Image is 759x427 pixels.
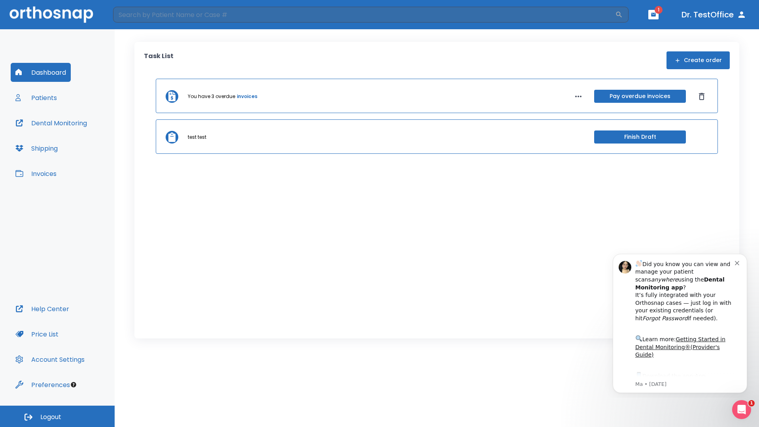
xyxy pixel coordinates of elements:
[9,6,93,23] img: Orthosnap
[655,6,663,14] span: 1
[11,63,71,82] button: Dashboard
[237,93,257,100] a: invoices
[695,90,708,103] button: Dismiss
[666,51,730,69] button: Create order
[11,88,62,107] button: Patients
[748,400,755,406] span: 1
[732,400,751,419] iframe: Intercom live chat
[188,134,206,141] p: test test
[11,350,89,369] button: Account Settings
[11,164,61,183] button: Invoices
[134,12,140,19] button: Dismiss notification
[34,124,134,164] div: Download the app: | ​ Let us know if you need help getting started!
[11,113,92,132] button: Dental Monitoring
[40,413,61,421] span: Logout
[594,90,686,103] button: Pay overdue invoices
[70,381,77,388] div: Tooltip anchor
[11,299,74,318] button: Help Center
[594,130,686,144] button: Finish Draft
[188,93,235,100] p: You have 3 overdue
[11,325,63,344] button: Price List
[144,51,174,69] p: Task List
[34,134,134,141] p: Message from Ma, sent 6w ago
[34,126,105,140] a: App Store
[601,247,759,398] iframe: Intercom notifications message
[678,8,750,22] button: Dr. TestOffice
[113,7,615,23] input: Search by Patient Name or Case #
[11,375,75,394] button: Preferences
[11,139,62,158] button: Shipping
